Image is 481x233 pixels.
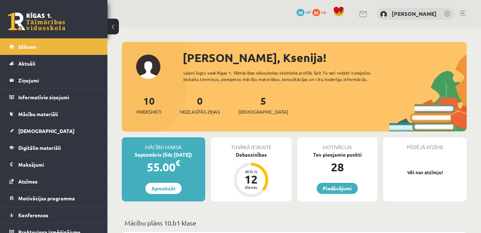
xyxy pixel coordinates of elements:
[240,185,262,189] div: dienas
[122,137,205,151] div: Mācību maksa
[122,158,205,176] div: 55.00
[18,43,37,50] span: Sākums
[9,190,98,206] a: Motivācijas programma
[8,13,65,30] a: Rīgas 1. Tālmācības vidusskola
[145,183,182,194] a: Apmaksāt
[383,137,467,151] div: Pēdējā atzīme
[18,178,38,185] span: Atzīmes
[306,9,311,15] span: mP
[18,144,61,151] span: Digitālie materiāli
[9,72,98,89] a: Ziņojumi
[9,207,98,223] a: Konferences
[180,108,220,115] span: Neizlasītās ziņas
[136,108,161,115] span: Priekšmeti
[18,111,58,117] span: Mācību materiāli
[122,151,205,158] div: Septembris (līdz [DATE])
[125,218,464,228] p: Mācību plāns 10.b1 klase
[175,158,180,168] span: €
[183,70,390,82] div: Laipni lūgts savā Rīgas 1. Tālmācības vidusskolas skolnieka profilā. Šeit Tu vari redzēt tuvojošo...
[18,128,74,134] span: [DEMOGRAPHIC_DATA]
[9,106,98,122] a: Mācību materiāli
[18,195,75,201] span: Motivācijas programma
[387,169,463,176] p: Vēl nav atzīmju!
[18,60,35,67] span: Aktuāli
[312,9,330,15] a: 82 xp
[211,151,292,158] div: Dabaszinības
[240,169,262,173] div: Atlicis
[297,158,378,176] div: 28
[239,108,288,115] span: [DEMOGRAPHIC_DATA]
[317,183,358,194] a: Piedāvājumi
[297,9,304,16] span: 28
[9,38,98,55] a: Sākums
[18,89,98,105] legend: Informatīvie ziņojumi
[18,72,98,89] legend: Ziņojumi
[9,55,98,72] a: Aktuāli
[380,11,387,18] img: Ksenija Alne
[136,94,161,115] a: 10Priekšmeti
[239,94,288,115] a: 5[DEMOGRAPHIC_DATA]
[9,173,98,190] a: Atzīmes
[9,89,98,105] a: Informatīvie ziņojumi
[9,156,98,173] a: Maksājumi
[18,156,98,173] legend: Maksājumi
[240,173,262,185] div: 12
[297,151,378,158] div: Tev pieejamie punkti
[183,49,467,66] div: [PERSON_NAME], Ksenija!
[211,137,292,151] div: Tuvākā ieskaite
[297,137,378,151] div: Motivācija
[321,9,326,15] span: xp
[297,9,311,15] a: 28 mP
[180,94,220,115] a: 0Neizlasītās ziņas
[312,9,320,16] span: 82
[9,123,98,139] a: [DEMOGRAPHIC_DATA]
[211,151,292,198] a: Dabaszinības Atlicis 12 dienas
[18,212,48,218] span: Konferences
[9,139,98,156] a: Digitālie materiāli
[392,10,437,17] a: [PERSON_NAME]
